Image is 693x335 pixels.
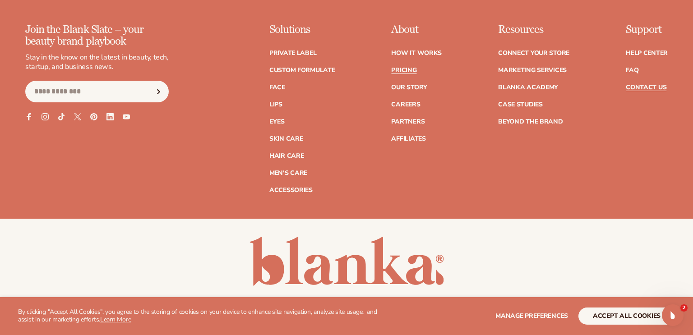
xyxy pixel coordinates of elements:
[25,53,169,72] p: Stay in the know on the latest in beauty, tech, startup, and business news.
[100,315,131,324] a: Learn More
[626,24,668,36] p: Support
[498,101,543,108] a: Case Studies
[626,50,668,56] a: Help Center
[269,119,285,125] a: Eyes
[269,170,307,176] a: Men's Care
[662,304,684,326] iframe: Intercom live chat
[626,84,666,91] a: Contact Us
[498,24,569,36] p: Resources
[680,304,688,312] span: 2
[269,187,313,193] a: Accessories
[269,67,335,73] a: Custom formulate
[391,84,427,91] a: Our Story
[498,67,567,73] a: Marketing services
[391,101,420,108] a: Careers
[391,50,442,56] a: How It Works
[498,84,558,91] a: Blanka Academy
[18,308,380,324] p: By clicking "Accept All Cookies", you agree to the storing of cookies on your device to enhance s...
[391,119,425,125] a: Partners
[626,67,638,73] a: FAQ
[269,50,316,56] a: Private label
[391,24,442,36] p: About
[495,307,568,325] button: Manage preferences
[578,307,675,325] button: accept all cookies
[391,67,416,73] a: Pricing
[391,136,425,142] a: Affiliates
[148,81,168,102] button: Subscribe
[25,24,169,48] p: Join the Blank Slate – your beauty brand playbook
[269,136,303,142] a: Skin Care
[498,50,569,56] a: Connect your store
[498,119,563,125] a: Beyond the brand
[495,312,568,320] span: Manage preferences
[269,101,282,108] a: Lips
[269,24,335,36] p: Solutions
[269,153,304,159] a: Hair Care
[269,84,285,91] a: Face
